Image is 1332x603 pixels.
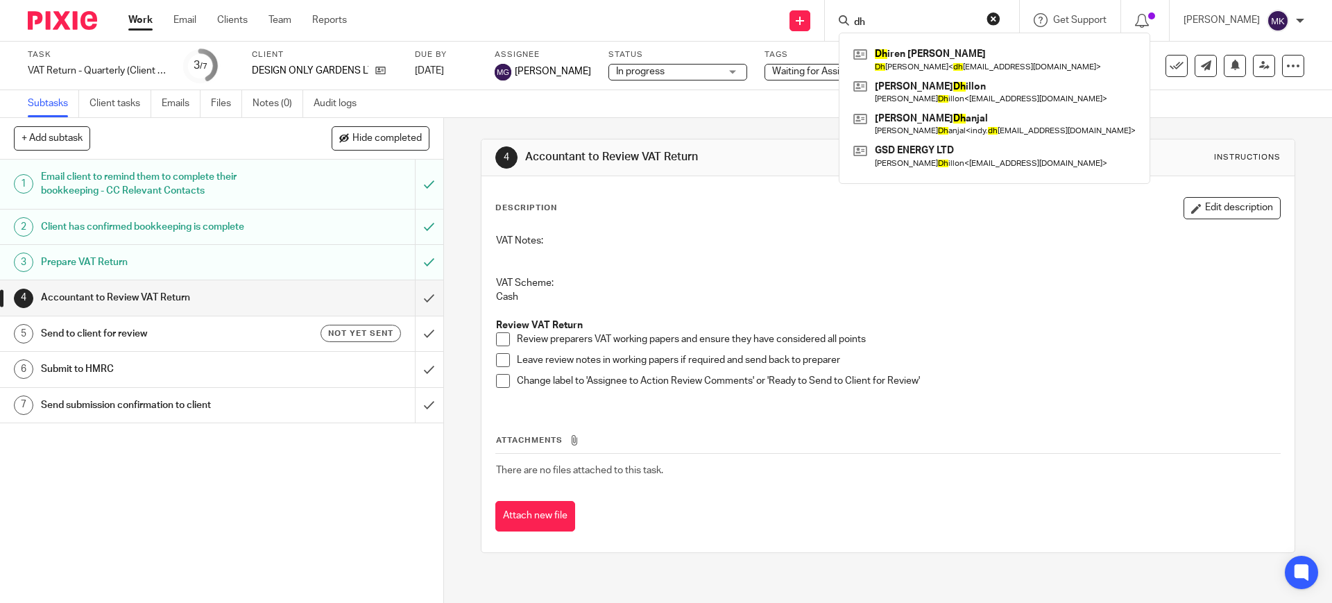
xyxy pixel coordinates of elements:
[517,374,1279,388] p: Change label to 'Assignee to Action Review Comments' or 'Ready to Send to Client for Review'
[128,13,153,27] a: Work
[496,321,583,330] strong: Review VAT Return
[1184,13,1260,27] p: [PERSON_NAME]
[41,167,281,202] h1: Email client to remind them to complete their bookkeeping - CC Relevant Contacts
[14,396,33,415] div: 7
[41,287,281,308] h1: Accountant to Review VAT Return
[987,12,1000,26] button: Clear
[1214,152,1281,163] div: Instructions
[517,353,1279,367] p: Leave review notes in working papers if required and send back to preparer
[41,252,281,273] h1: Prepare VAT Return
[1053,15,1107,25] span: Get Support
[495,49,591,60] label: Assignee
[14,126,90,150] button: + Add subtask
[765,49,903,60] label: Tags
[415,49,477,60] label: Due by
[496,234,1279,248] p: VAT Notes:
[495,501,575,532] button: Attach new file
[41,395,281,416] h1: Send submission confirmation to client
[496,466,663,475] span: There are no files attached to this task.
[495,64,511,80] img: svg%3E
[328,328,393,339] span: Not yet sent
[194,58,207,74] div: 3
[41,216,281,237] h1: Client has confirmed bookkeeping is complete
[14,217,33,237] div: 2
[162,90,200,117] a: Emails
[28,90,79,117] a: Subtasks
[28,64,166,78] div: VAT Return - Quarterly (Client Bookkeeping) - [DATE] - [DATE]
[332,126,429,150] button: Hide completed
[252,49,398,60] label: Client
[772,67,877,76] span: Waiting for Assignee + 1
[14,324,33,343] div: 5
[496,276,1279,290] p: VAT Scheme:
[352,133,422,144] span: Hide completed
[515,65,591,78] span: [PERSON_NAME]
[1267,10,1289,32] img: svg%3E
[525,150,918,164] h1: Accountant to Review VAT Return
[496,290,1279,304] p: Cash
[1184,197,1281,219] button: Edit description
[28,64,166,78] div: VAT Return - Quarterly (Client Bookkeeping) - July - September, 2025
[14,253,33,272] div: 3
[616,67,665,76] span: In progress
[415,66,444,76] span: [DATE]
[517,332,1279,346] p: Review preparers VAT working papers and ensure they have considered all points
[89,90,151,117] a: Client tasks
[200,62,207,70] small: /7
[608,49,747,60] label: Status
[217,13,248,27] a: Clients
[312,13,347,27] a: Reports
[253,90,303,117] a: Notes (0)
[211,90,242,117] a: Files
[495,203,557,214] p: Description
[14,174,33,194] div: 1
[41,323,281,344] h1: Send to client for review
[14,289,33,308] div: 4
[853,17,977,29] input: Search
[28,49,166,60] label: Task
[28,11,97,30] img: Pixie
[14,359,33,379] div: 6
[496,436,563,444] span: Attachments
[268,13,291,27] a: Team
[252,64,368,78] p: DESIGN ONLY GARDENS LTD
[314,90,367,117] a: Audit logs
[495,146,518,169] div: 4
[173,13,196,27] a: Email
[41,359,281,380] h1: Submit to HMRC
